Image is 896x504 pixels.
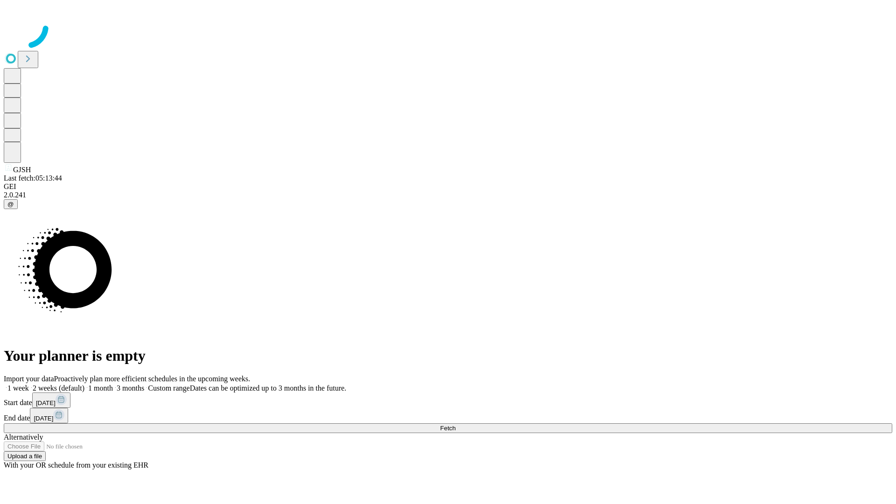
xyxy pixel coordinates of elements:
[190,384,346,392] span: Dates can be optimized up to 3 months in the future.
[32,392,70,408] button: [DATE]
[4,174,62,182] span: Last fetch: 05:13:44
[88,384,113,392] span: 1 month
[4,347,892,364] h1: Your planner is empty
[7,201,14,208] span: @
[4,392,892,408] div: Start date
[148,384,189,392] span: Custom range
[4,423,892,433] button: Fetch
[13,166,31,174] span: GJSH
[117,384,144,392] span: 3 months
[54,375,250,383] span: Proactively plan more efficient schedules in the upcoming weeks.
[440,425,455,432] span: Fetch
[4,191,892,199] div: 2.0.241
[4,408,892,423] div: End date
[4,451,46,461] button: Upload a file
[4,375,54,383] span: Import your data
[7,384,29,392] span: 1 week
[33,384,84,392] span: 2 weeks (default)
[30,408,68,423] button: [DATE]
[4,461,148,469] span: With your OR schedule from your existing EHR
[4,199,18,209] button: @
[4,433,43,441] span: Alternatively
[36,399,56,406] span: [DATE]
[34,415,53,422] span: [DATE]
[4,182,892,191] div: GEI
